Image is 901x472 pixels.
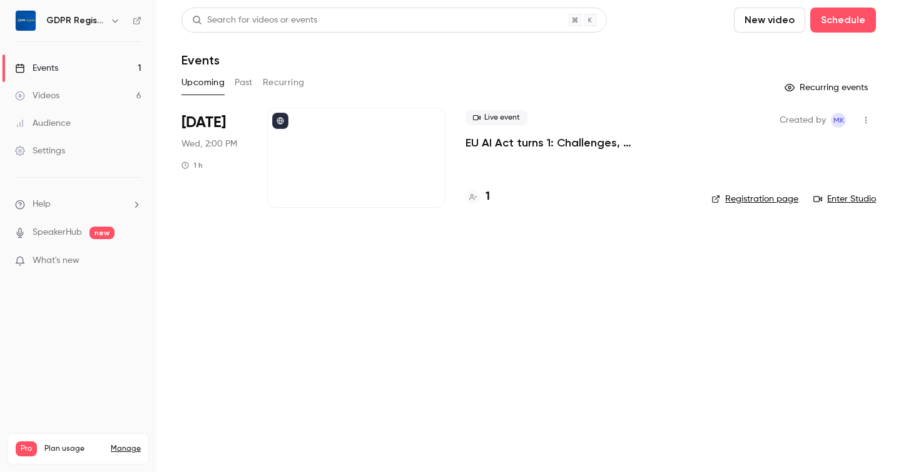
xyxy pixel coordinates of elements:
button: New video [734,8,805,33]
div: Audience [15,117,71,130]
a: Enter Studio [813,193,876,205]
img: GDPR Register [16,11,36,31]
button: Upcoming [181,73,225,93]
div: Search for videos or events [192,14,317,27]
a: Registration page [711,193,798,205]
div: Events [15,62,58,74]
span: new [89,227,115,239]
span: MK [833,113,844,128]
a: 1 [466,188,490,205]
a: SpeakerHub [33,226,82,239]
button: Schedule [810,8,876,33]
button: Recurring [263,73,305,93]
div: Settings [15,145,65,157]
button: Past [235,73,253,93]
span: Help [33,198,51,211]
span: Plan usage [44,444,103,454]
div: Sep 17 Wed, 2:00 PM (Europe/Tallinn) [181,108,247,208]
span: Marit Kesa [831,113,846,128]
h4: 1 [486,188,490,205]
a: Manage [111,444,141,454]
span: [DATE] [181,113,226,133]
a: EU AI Act turns 1: Challenges, Opportunities, and What’s Next [466,135,691,150]
span: Wed, 2:00 PM [181,138,237,150]
li: help-dropdown-opener [15,198,141,211]
div: 1 h [181,160,203,170]
span: Pro [16,441,37,456]
span: What's new [33,254,79,267]
div: Videos [15,90,59,102]
h1: Events [181,53,220,68]
span: Live event [466,110,527,125]
span: Created by [780,113,826,128]
h6: GDPR Register [46,14,105,27]
button: Recurring events [779,78,876,98]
